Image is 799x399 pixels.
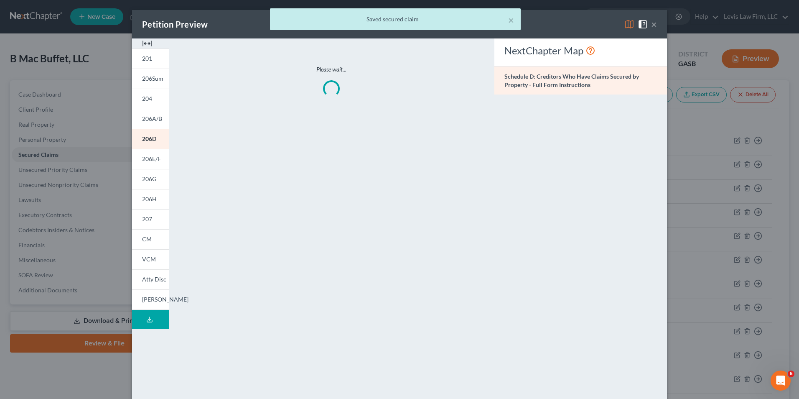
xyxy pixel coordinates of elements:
a: 206D [132,129,169,149]
img: expand-e0f6d898513216a626fdd78e52531dac95497ffd26381d4c15ee2fc46db09dca.svg [142,38,152,49]
a: 206E/F [132,149,169,169]
span: [PERSON_NAME] [142,296,188,303]
span: 207 [142,215,152,223]
a: 206H [132,189,169,209]
span: 204 [142,95,152,102]
div: Saved secured claim [277,15,514,23]
span: 206A/B [142,115,162,122]
a: [PERSON_NAME] [132,289,169,310]
span: CM [142,235,152,243]
span: 206E/F [142,155,161,162]
a: VCM [132,249,169,269]
span: 206D [142,135,156,142]
span: VCM [142,256,156,263]
a: Atty Disc [132,269,169,289]
a: 206A/B [132,109,169,129]
span: 206G [142,175,156,182]
strong: Schedule D: Creditors Who Have Claims Secured by Property - Full Form Instructions [504,73,639,88]
span: 206H [142,195,157,202]
iframe: Intercom live chat [771,371,791,391]
a: CM [132,229,169,249]
p: Please wait... [204,65,459,74]
a: 204 [132,89,169,109]
span: 6 [788,371,794,377]
button: × [508,15,514,25]
a: 206Sum [132,69,169,89]
a: 206G [132,169,169,189]
div: NextChapter Map [504,44,657,57]
span: Atty Disc [142,276,166,283]
span: 206Sum [142,75,163,82]
span: 201 [142,55,152,62]
a: 207 [132,209,169,229]
a: 201 [132,49,169,69]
